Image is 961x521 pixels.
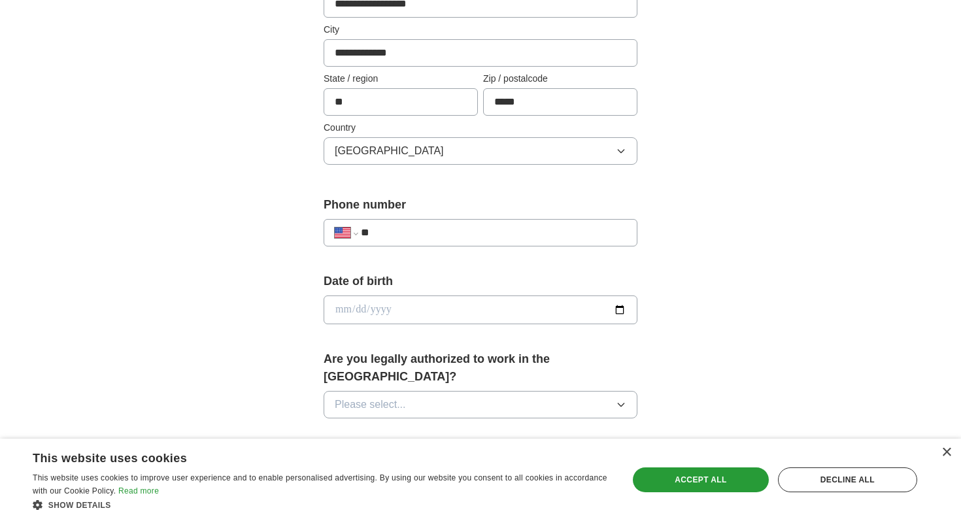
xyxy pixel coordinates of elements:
span: This website uses cookies to improve user experience and to enable personalised advertising. By u... [33,473,607,496]
label: Date of birth [324,273,637,290]
a: Read more, opens a new window [118,486,159,496]
span: Show details [48,501,111,510]
div: Accept all [633,467,769,492]
label: Country [324,121,637,135]
label: State / region [324,72,478,86]
span: [GEOGRAPHIC_DATA] [335,143,444,159]
div: This website uses cookies [33,446,578,466]
label: Zip / postalcode [483,72,637,86]
button: Please select... [324,391,637,418]
label: Are you legally authorized to work in the [GEOGRAPHIC_DATA]? [324,350,637,386]
div: Show details [33,498,611,511]
div: Decline all [778,467,917,492]
button: [GEOGRAPHIC_DATA] [324,137,637,165]
div: Close [941,448,951,458]
span: Please select... [335,397,406,412]
label: Phone number [324,196,637,214]
label: City [324,23,637,37]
